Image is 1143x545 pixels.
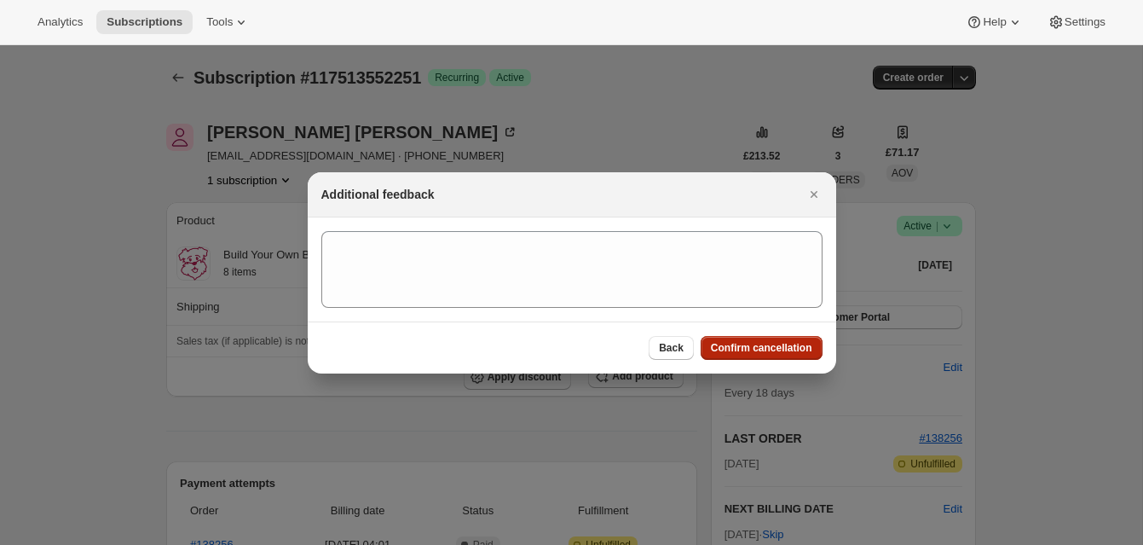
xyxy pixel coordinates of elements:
[955,10,1033,34] button: Help
[649,336,694,360] button: Back
[27,10,93,34] button: Analytics
[38,15,83,29] span: Analytics
[1065,15,1105,29] span: Settings
[802,183,826,206] button: Close
[96,10,193,34] button: Subscriptions
[321,186,435,203] h2: Additional feedback
[1037,10,1116,34] button: Settings
[711,341,812,355] span: Confirm cancellation
[196,10,260,34] button: Tools
[107,15,182,29] span: Subscriptions
[206,15,233,29] span: Tools
[983,15,1006,29] span: Help
[701,336,823,360] button: Confirm cancellation
[659,341,684,355] span: Back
